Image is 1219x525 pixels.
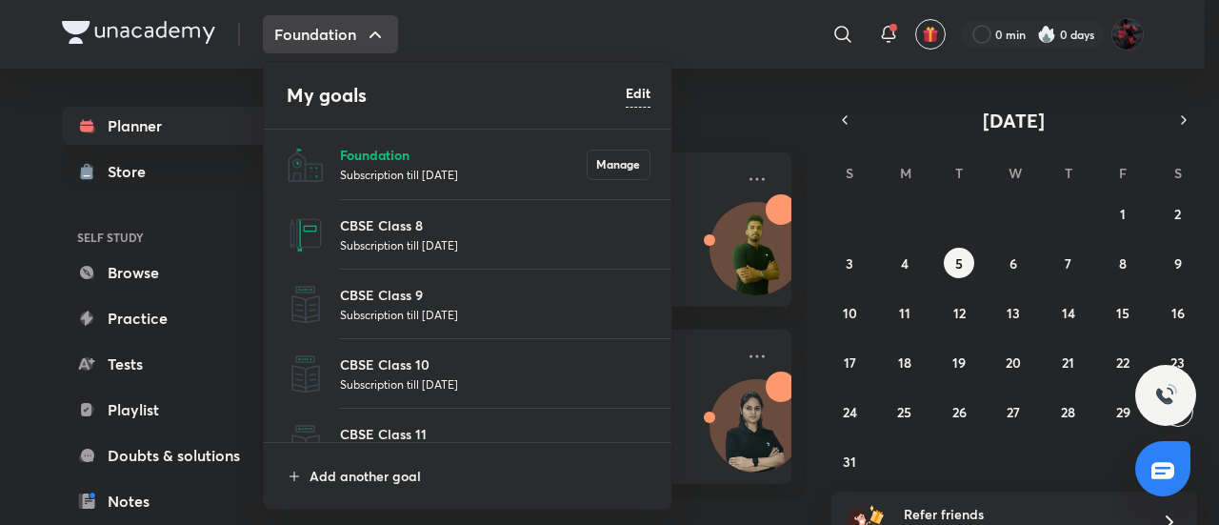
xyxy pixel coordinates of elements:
h4: My goals [287,81,626,110]
p: CBSE Class 8 [340,215,650,235]
button: Manage [587,150,650,180]
img: CBSE Class 10 [287,355,325,394]
p: CBSE Class 9 [340,285,650,305]
img: CBSE Class 8 [287,216,325,254]
p: CBSE Class 10 [340,354,650,374]
p: Subscription till [DATE] [340,374,650,394]
p: CBSE Class 11 [340,424,650,444]
img: CBSE Class 9 [287,286,325,324]
img: CBSE Class 11 [287,425,325,463]
h6: Edit [626,83,650,103]
p: Subscription till [DATE] [340,235,650,254]
p: Subscription till [DATE] [340,165,587,184]
p: Foundation [340,145,587,165]
img: Foundation [287,146,325,184]
p: Add another goal [310,466,650,486]
p: Subscription till [DATE] [340,305,650,324]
